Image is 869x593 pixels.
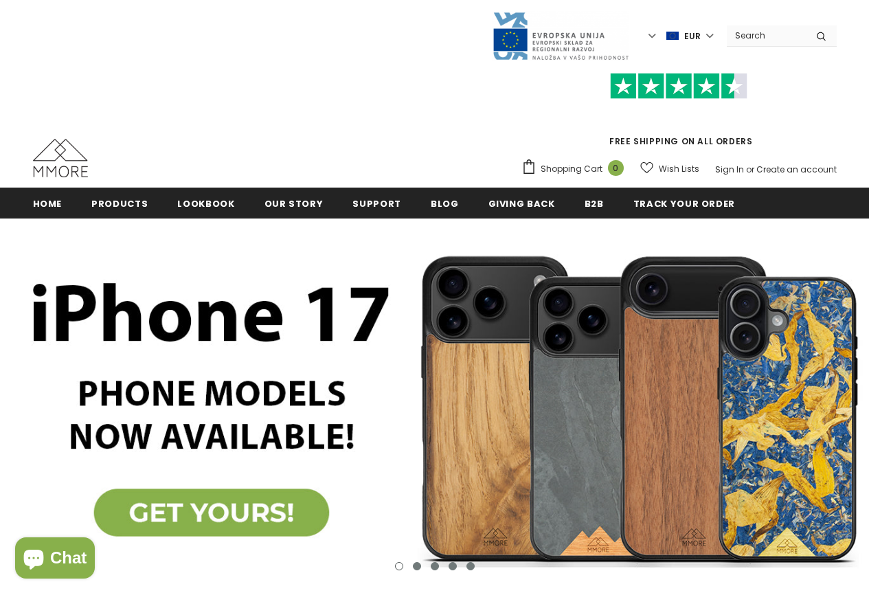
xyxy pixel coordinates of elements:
[431,188,459,219] a: Blog
[395,562,403,570] button: 1
[488,188,555,219] a: Giving back
[264,197,324,210] span: Our Story
[488,197,555,210] span: Giving back
[659,162,699,176] span: Wish Lists
[33,188,63,219] a: Home
[33,139,88,177] img: MMORE Cases
[492,11,629,61] img: Javni Razpis
[541,162,602,176] span: Shopping Cart
[431,562,439,570] button: 3
[715,164,744,175] a: Sign In
[585,197,604,210] span: B2B
[633,197,735,210] span: Track your order
[352,197,401,210] span: support
[608,160,624,176] span: 0
[746,164,754,175] span: or
[264,188,324,219] a: Our Story
[177,197,234,210] span: Lookbook
[640,157,699,181] a: Wish Lists
[633,188,735,219] a: Track your order
[756,164,837,175] a: Create an account
[177,188,234,219] a: Lookbook
[521,79,837,147] span: FREE SHIPPING ON ALL ORDERS
[11,537,99,582] inbox-online-store-chat: Shopify online store chat
[413,562,421,570] button: 2
[431,197,459,210] span: Blog
[521,159,631,179] a: Shopping Cart 0
[466,562,475,570] button: 5
[684,30,701,43] span: EUR
[91,197,148,210] span: Products
[449,562,457,570] button: 4
[352,188,401,219] a: support
[585,188,604,219] a: B2B
[610,73,747,100] img: Trust Pilot Stars
[521,99,837,135] iframe: Customer reviews powered by Trustpilot
[492,30,629,41] a: Javni Razpis
[91,188,148,219] a: Products
[33,197,63,210] span: Home
[727,25,806,45] input: Search Site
